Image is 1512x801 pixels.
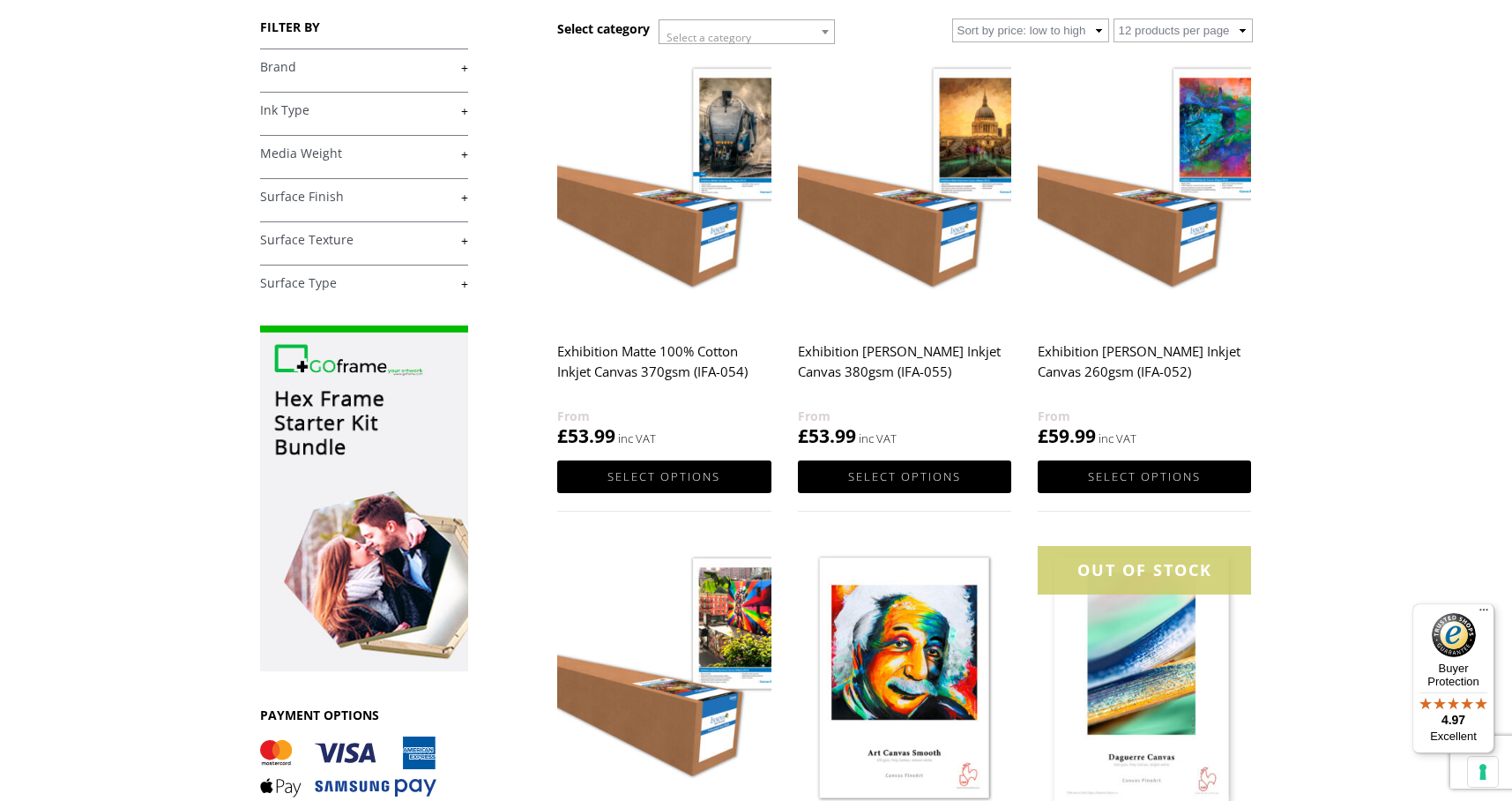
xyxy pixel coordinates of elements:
[1038,56,1251,324] img: Exhibition Matte Polyester Inkjet Canvas 260gsm (IFA-052)
[260,221,468,257] h4: Surface Texture
[260,178,468,213] h4: Surface Finish
[1412,662,1494,688] p: Buyer Protection
[1038,423,1048,448] span: £
[260,326,468,671] img: promo
[557,56,771,324] img: Exhibition Matte 100% Cotton Inkjet Canvas 370gsm (IFA-054)
[260,102,468,119] a: +
[1412,730,1494,744] p: Excellent
[260,707,468,723] h3: PAYMENT OPTIONS
[260,189,468,206] a: +
[1038,335,1251,406] h2: Exhibition [PERSON_NAME] Inkjet Canvas 260gsm (IFA-052)
[798,423,856,448] bdi: 53.99
[798,56,1011,324] img: Exhibition Matte Polycotton Inkjet Canvas 380gsm (IFA-055)
[260,19,468,35] h3: FILTER BY
[798,460,1011,493] a: Select options for “Exhibition Matte Polycotton Inkjet Canvas 380gsm (IFA-055)”
[667,30,751,45] span: Select a category
[1441,713,1465,727] span: 4.97
[798,423,808,448] span: £
[1468,757,1498,787] button: Your consent preferences for tracking technologies
[260,49,468,84] h4: Brand
[1412,603,1494,753] button: Trusted Shops TrustmarkBuyer Protection4.97Excellent
[1432,613,1476,657] img: Trusted Shops Trustmark
[557,335,771,406] h2: Exhibition Matte 100% Cotton Inkjet Canvas 370gsm (IFA-054)
[557,20,650,37] h3: Select category
[260,92,468,127] h4: Ink Type
[260,232,468,249] a: +
[798,56,1011,449] a: Exhibition [PERSON_NAME] Inkjet Canvas 380gsm (IFA-055) £53.99
[557,423,568,448] span: £
[260,146,468,162] a: +
[1038,423,1096,448] bdi: 59.99
[1038,460,1251,493] a: Select options for “Exhibition Matte Polyester Inkjet Canvas 260gsm (IFA-052)”
[557,460,771,493] a: Select options for “Exhibition Matte 100% Cotton Inkjet Canvas 370gsm (IFA-054)”
[798,335,1011,406] h2: Exhibition [PERSON_NAME] Inkjet Canvas 380gsm (IFA-055)
[557,423,615,448] bdi: 53.99
[557,56,771,449] a: Exhibition Matte 100% Cotton Inkjet Canvas 370gsm (IFA-054) £53.99
[1473,603,1494,625] button: Menu
[1038,546,1251,595] div: OUT OF STOCK
[260,265,468,300] h4: Surface Type
[260,59,468,76] a: +
[260,135,468,170] h4: Media Weight
[952,19,1109,42] select: Shop order
[1038,56,1251,449] a: Exhibition [PERSON_NAME] Inkjet Canvas 260gsm (IFA-052) £59.99
[260,275,468,292] a: +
